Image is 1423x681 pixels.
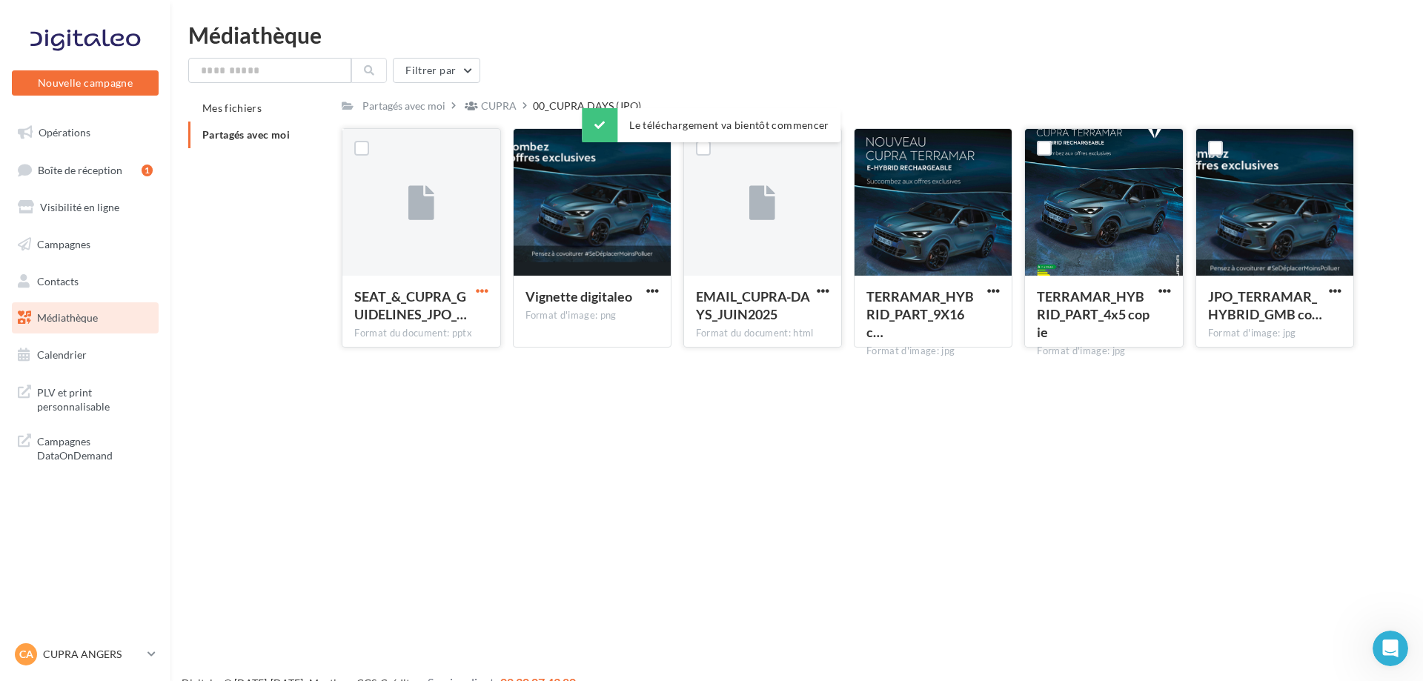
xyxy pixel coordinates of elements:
a: Campagnes DataOnDemand [9,425,162,469]
iframe: Intercom live chat [1373,631,1408,666]
a: Contacts [9,266,162,297]
span: Campagnes [37,238,90,250]
div: Format du document: html [696,327,829,340]
div: Format d'image: jpg [866,345,1000,358]
a: Opérations [9,117,162,148]
a: Boîte de réception1 [9,154,162,186]
span: Vignette digitaleo [525,288,632,305]
div: Format du document: pptx [354,327,488,340]
span: CA [19,647,33,662]
span: Mes fichiers [202,102,262,114]
div: 00_CUPRA DAYS (JPO) [533,99,641,113]
span: PLV et print personnalisable [37,382,153,414]
span: Médiathèque [37,311,98,324]
span: Visibilité en ligne [40,201,119,213]
span: Boîte de réception [38,163,122,176]
a: Visibilité en ligne [9,192,162,223]
span: SEAT_&_CUPRA_GUIDELINES_JPO_2025 [354,288,467,322]
div: 1 [142,165,153,176]
button: Nouvelle campagne [12,70,159,96]
a: Médiathèque [9,302,162,333]
a: Calendrier [9,339,162,371]
div: Format d'image: png [525,309,659,322]
div: Partagés avec moi [362,99,445,113]
div: Format d'image: jpg [1037,345,1170,358]
a: Campagnes [9,229,162,260]
div: Format d'image: jpg [1208,327,1341,340]
div: Le téléchargement va bientôt commencer [582,108,840,142]
span: JPO_TERRAMAR_HYBRID_GMB copie [1208,288,1322,322]
button: Filtrer par [393,58,480,83]
a: PLV et print personnalisable [9,376,162,420]
div: Le téléchargement va bientôt commencer [582,68,840,102]
div: Médiathèque [188,24,1405,46]
span: TERRAMAR_HYBRID_PART_4x5 copie [1037,288,1150,340]
span: TERRAMAR_HYBRID_PART_9X16 copie [866,288,974,340]
span: Opérations [39,126,90,139]
a: CA CUPRA ANGERS [12,640,159,668]
span: Partagés avec moi [202,128,290,141]
span: Calendrier [37,348,87,361]
div: CUPRA [481,99,517,113]
span: Contacts [37,274,79,287]
span: EMAIL_CUPRA-DAYS_JUIN2025 [696,288,810,322]
p: CUPRA ANGERS [43,647,142,662]
span: Campagnes DataOnDemand [37,431,153,463]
